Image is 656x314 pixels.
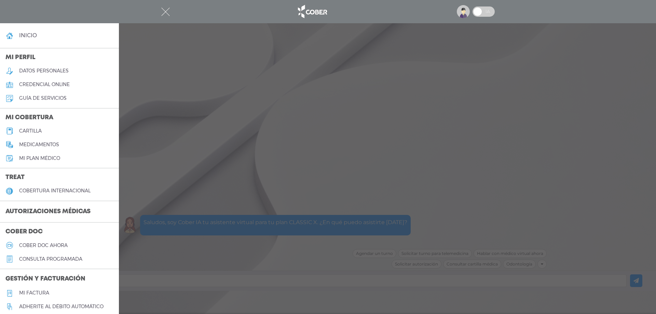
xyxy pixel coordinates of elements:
h5: Mi factura [19,290,49,296]
h5: cartilla [19,128,42,134]
h5: Cober doc ahora [19,243,68,248]
img: logo_cober_home-white.png [294,3,330,20]
img: Cober_menu-close-white.svg [161,8,170,16]
img: profile-placeholder.svg [457,5,470,18]
h5: guía de servicios [19,95,67,101]
h5: datos personales [19,68,69,74]
h5: Mi plan médico [19,155,60,161]
h5: medicamentos [19,142,59,148]
h5: cobertura internacional [19,188,91,194]
h5: consulta programada [19,256,82,262]
h5: credencial online [19,82,70,87]
h4: inicio [19,32,37,39]
h5: Adherite al débito automático [19,304,104,310]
